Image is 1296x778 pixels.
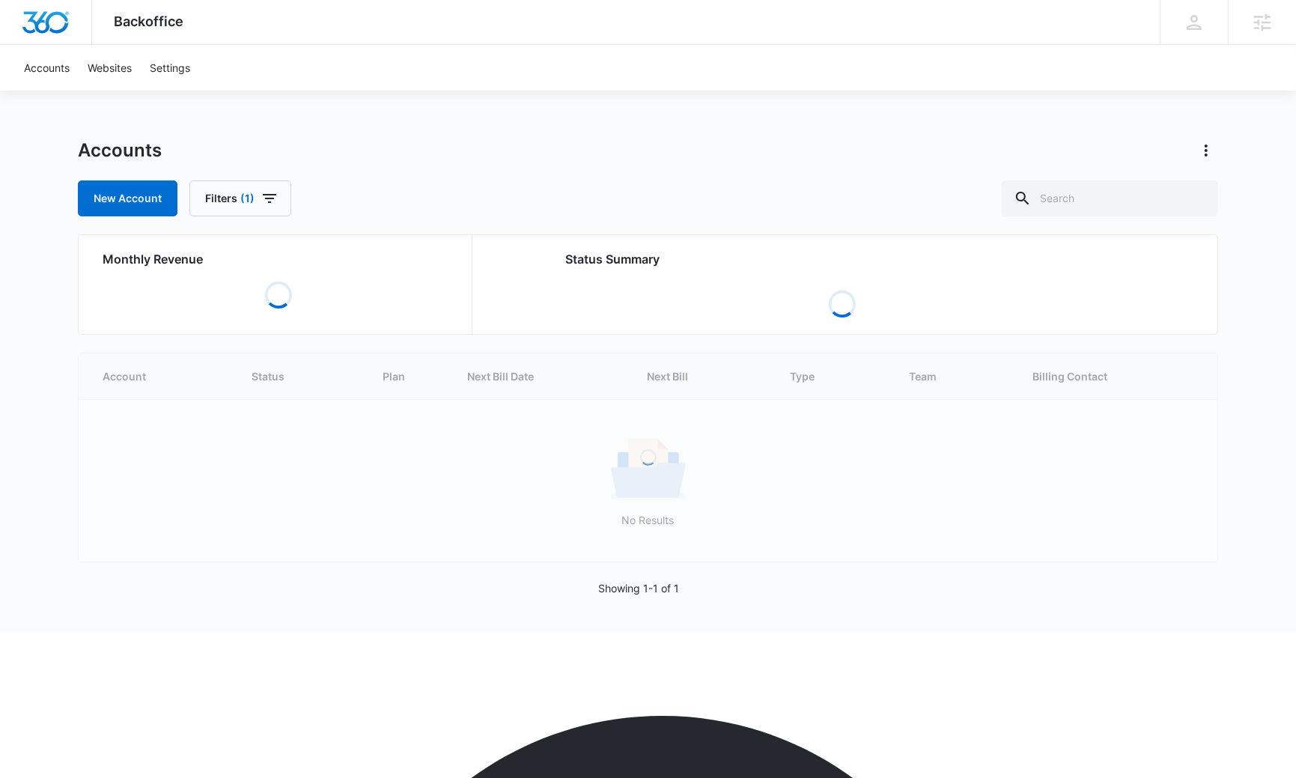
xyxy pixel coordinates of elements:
[103,250,454,268] h2: Monthly Revenue
[78,139,162,162] h1: Accounts
[189,180,291,216] button: Filters(1)
[141,45,199,91] a: Settings
[599,580,680,596] p: Showing 1-1 of 1
[565,250,1119,268] h2: Status Summary
[1194,139,1218,162] button: Actions
[1002,180,1218,216] input: Search
[240,193,255,204] span: (1)
[78,180,177,216] a: New Account
[79,45,141,91] a: Websites
[15,45,79,91] a: Accounts
[115,13,184,29] span: Backoffice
